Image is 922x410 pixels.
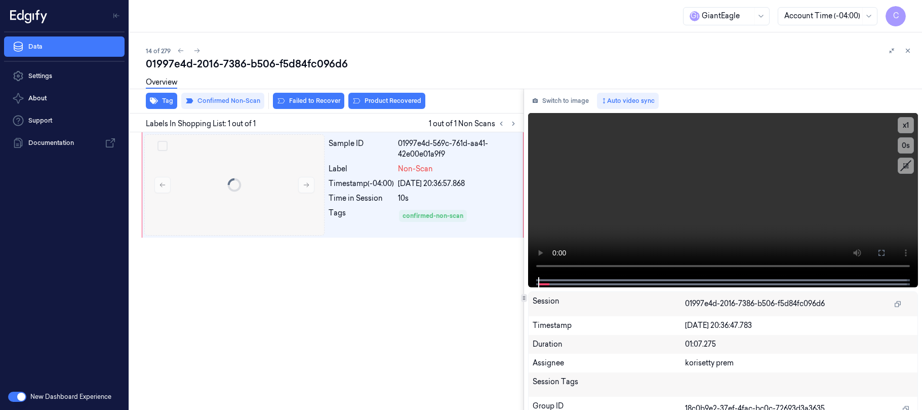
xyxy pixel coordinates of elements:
div: Session Tags [533,377,685,393]
div: confirmed-non-scan [403,211,463,220]
div: Sample ID [329,138,394,160]
span: Non-Scan [398,164,433,174]
button: Product Recovered [348,93,425,109]
button: C [886,6,906,26]
button: x1 [898,117,914,133]
div: Timestamp [533,320,685,331]
span: 01997e4d-2016-7386-b506-f5d84fc096d6 [685,299,825,309]
span: 14 of 279 [146,47,171,55]
div: Assignee [533,358,685,368]
button: Auto video sync [597,93,659,109]
button: Tag [146,93,177,109]
a: Documentation [4,133,125,153]
div: Timestamp (-04:00) [329,178,394,189]
div: Session [533,296,685,312]
button: 0s [898,137,914,154]
div: Label [329,164,394,174]
span: Labels In Shopping List: 1 out of 1 [146,119,256,129]
div: 01997e4d-569c-761d-aa41-42e00e01a9f9 [398,138,517,160]
span: 1 out of 1 Non Scans [429,118,519,130]
div: Duration [533,339,685,350]
span: G i [690,11,700,21]
div: [DATE] 20:36:47.783 [685,320,913,331]
a: Overview [146,77,177,89]
button: Toggle Navigation [108,8,125,24]
button: Switch to image [528,93,593,109]
div: 01:07.275 [685,339,913,350]
div: Tags [329,208,394,224]
div: Time in Session [329,193,394,204]
button: Select row [157,141,168,151]
a: Support [4,110,125,131]
div: 10s [398,193,517,204]
a: Settings [4,66,125,86]
a: Data [4,36,125,57]
div: [DATE] 20:36:57.868 [398,178,517,189]
button: About [4,88,125,108]
button: Failed to Recover [273,93,344,109]
div: korisetty prem [685,358,913,368]
div: 01997e4d-2016-7386-b506-f5d84fc096d6 [146,57,914,71]
button: Confirmed Non-Scan [181,93,264,109]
